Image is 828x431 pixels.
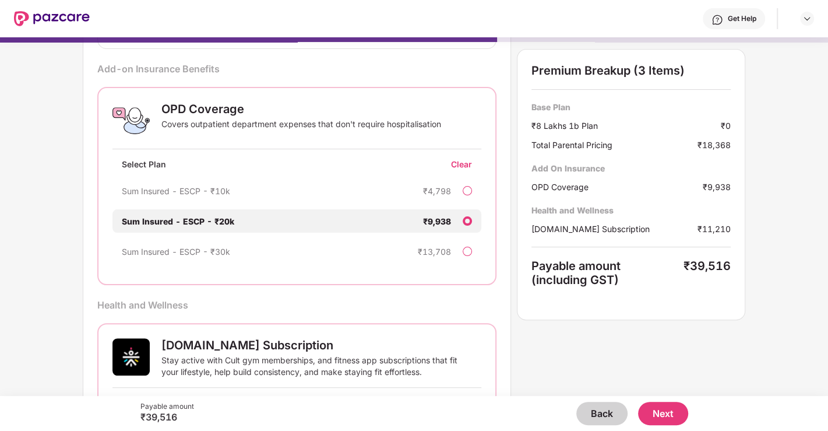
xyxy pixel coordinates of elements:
[531,64,731,78] div: Premium Breakup (3 Items)
[140,402,194,411] div: Payable amount
[531,139,697,151] div: Total Parental Pricing
[531,163,731,174] div: Add On Insurance
[97,299,496,311] div: Health and Wellness
[122,186,230,196] span: Sum Insured - ESCP - ₹10k
[161,118,458,130] div: Covers outpatient department expenses that don't require hospitalisation
[122,247,230,257] span: Sum Insured - ESCP - ₹30k
[711,14,723,26] img: svg+xml;base64,PHN2ZyBpZD0iSGVscC0zMngzMiIgeG1sbnM9Imh0dHA6Ly93d3cudzMub3JnLzIwMDAvc3ZnIiB3aWR0aD...
[451,159,481,170] div: Clear
[703,181,731,193] div: ₹9,938
[531,181,703,193] div: OPD Coverage
[112,102,150,139] img: OPD Coverage
[161,355,458,378] div: Stay active with Cult gym memberships, and fitness app subscriptions that fit your lifestyle, hel...
[423,216,451,226] div: ₹9,938
[802,14,812,23] img: svg+xml;base64,PHN2ZyBpZD0iRHJvcGRvd24tMzJ4MzIiIHhtbG5zPSJodHRwOi8vd3d3LnczLm9yZy8yMDAwL3N2ZyIgd2...
[683,259,731,287] div: ₹39,516
[697,223,731,235] div: ₹11,210
[112,159,175,179] div: Select Plan
[697,139,731,151] div: ₹18,368
[97,63,496,75] div: Add-on Insurance Benefits
[531,223,697,235] div: [DOMAIN_NAME] Subscription
[14,11,90,26] img: New Pazcare Logo
[728,14,756,23] div: Get Help
[423,186,451,196] div: ₹4,798
[576,402,628,425] button: Back
[531,120,721,132] div: ₹8 Lakhs 1b Plan
[161,102,481,116] div: OPD Coverage
[112,338,150,376] img: Cult.Fit Subscription
[531,101,731,113] div: Base Plan
[140,411,194,423] div: ₹39,516
[531,273,619,287] span: (including GST)
[531,259,683,287] div: Payable amount
[638,402,688,425] button: Next
[122,216,234,226] span: Sum Insured - ESCP - ₹20k
[531,205,731,216] div: Health and Wellness
[161,338,481,352] div: [DOMAIN_NAME] Subscription
[721,120,731,132] div: ₹0
[418,247,451,257] div: ₹13,708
